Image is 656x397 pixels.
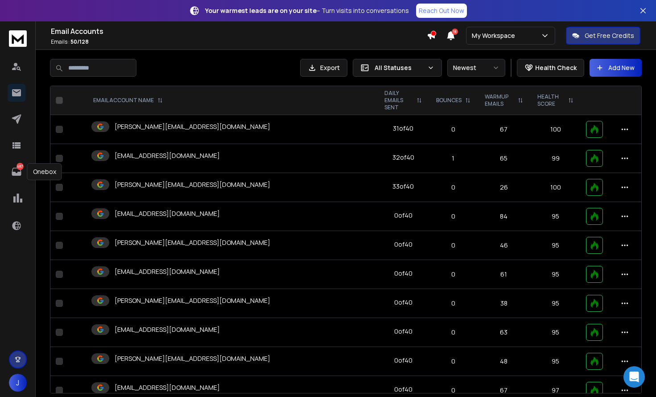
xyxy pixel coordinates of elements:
p: 0 [434,357,472,366]
div: 0 of 40 [394,385,413,394]
p: [EMAIL_ADDRESS][DOMAIN_NAME] [115,267,220,276]
p: [EMAIL_ADDRESS][DOMAIN_NAME] [115,209,220,218]
p: 0 [434,125,472,134]
p: Reach Out Now [419,6,464,15]
span: 50 / 128 [70,38,89,45]
p: BOUNCES [436,97,462,104]
p: [PERSON_NAME][EMAIL_ADDRESS][DOMAIN_NAME] [115,238,270,247]
div: 0 of 40 [394,327,413,336]
p: [PERSON_NAME][EMAIL_ADDRESS][DOMAIN_NAME] [115,296,270,305]
button: Get Free Credits [566,27,640,45]
button: J [9,374,27,392]
td: 100 [530,115,581,144]
p: My Workspace [472,31,519,40]
p: 0 [434,299,472,308]
div: 32 of 40 [392,153,414,162]
td: 63 [478,318,530,347]
td: 95 [530,202,581,231]
td: 95 [530,289,581,318]
a: 487 [8,163,25,181]
td: 95 [530,260,581,289]
p: WARMUP EMAILS [485,93,514,108]
p: 0 [434,270,472,279]
span: 18 [452,29,458,35]
div: 0 of 40 [394,298,413,307]
td: 95 [530,318,581,347]
p: [PERSON_NAME][EMAIL_ADDRESS][DOMAIN_NAME] [115,180,270,189]
button: Add New [590,59,642,77]
p: [PERSON_NAME][EMAIL_ADDRESS][DOMAIN_NAME] [115,354,270,363]
p: Health Check [535,63,577,72]
button: Export [300,59,347,77]
td: 46 [478,231,530,260]
p: HEALTH SCORE [537,93,565,108]
p: 487 [17,163,24,170]
p: 1 [434,154,472,163]
p: Emails : [51,38,427,45]
img: logo [9,30,27,47]
td: 99 [530,144,581,173]
div: 0 of 40 [394,211,413,220]
div: Open Intercom Messenger [623,366,645,388]
p: [EMAIL_ADDRESS][DOMAIN_NAME] [115,325,220,334]
p: [PERSON_NAME][EMAIL_ADDRESS][DOMAIN_NAME] [115,122,270,131]
p: 0 [434,328,472,337]
td: 38 [478,289,530,318]
p: 0 [434,212,472,221]
div: 0 of 40 [394,240,413,249]
div: EMAIL ACCOUNT NAME [93,97,163,104]
p: DAILY EMAILS SENT [384,90,413,111]
strong: Your warmest leads are on your site [205,6,317,15]
td: 95 [530,347,581,376]
div: 0 of 40 [394,356,413,365]
p: [EMAIL_ADDRESS][DOMAIN_NAME] [115,383,220,392]
p: Get Free Credits [585,31,634,40]
div: 0 of 40 [394,269,413,278]
td: 67 [478,115,530,144]
td: 65 [478,144,530,173]
p: [EMAIL_ADDRESS][DOMAIN_NAME] [115,151,220,160]
button: Health Check [517,59,584,77]
div: Onebox [27,163,62,180]
div: 33 of 40 [392,182,414,191]
td: 84 [478,202,530,231]
p: 0 [434,183,472,192]
div: 31 of 40 [393,124,413,133]
td: 100 [530,173,581,202]
td: 26 [478,173,530,202]
td: 95 [530,231,581,260]
td: 48 [478,347,530,376]
button: Newest [447,59,505,77]
h1: Email Accounts [51,26,427,37]
td: 61 [478,260,530,289]
p: All Statuses [375,63,424,72]
p: 0 [434,386,472,395]
p: – Turn visits into conversations [205,6,409,15]
p: 0 [434,241,472,250]
a: Reach Out Now [416,4,467,18]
